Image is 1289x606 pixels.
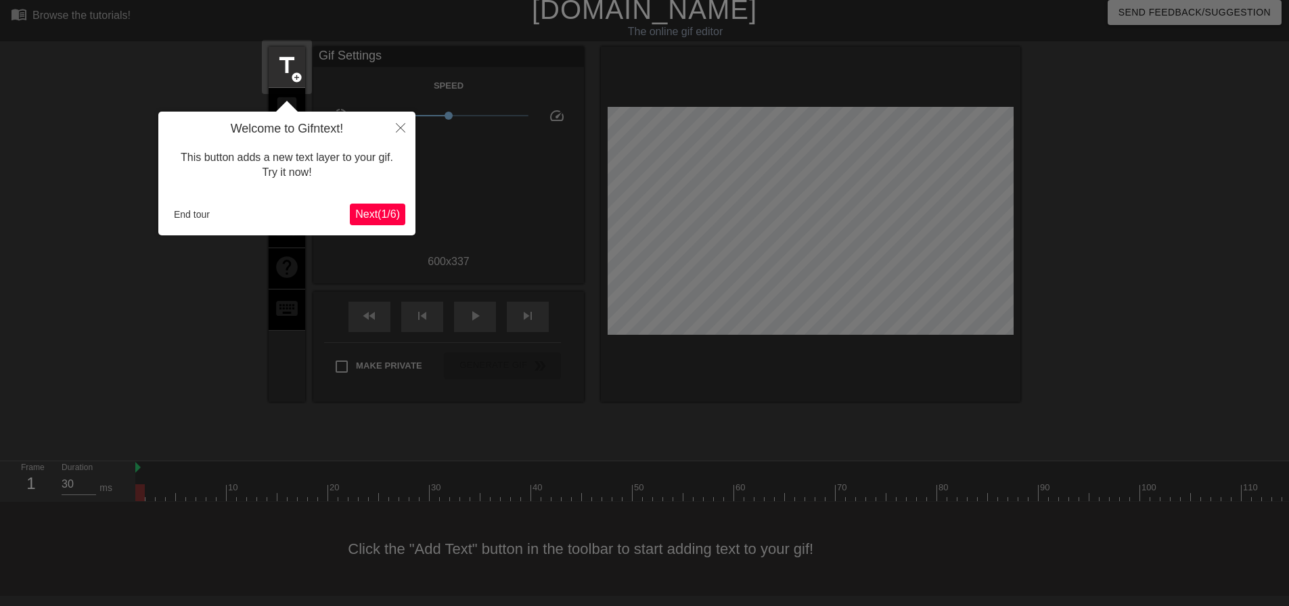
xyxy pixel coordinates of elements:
div: This button adds a new text layer to your gif. Try it now! [168,137,405,194]
h4: Welcome to Gifntext! [168,122,405,137]
button: Next [350,204,405,225]
button: Close [386,112,415,143]
span: Next ( 1 / 6 ) [355,208,400,220]
button: End tour [168,204,215,225]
